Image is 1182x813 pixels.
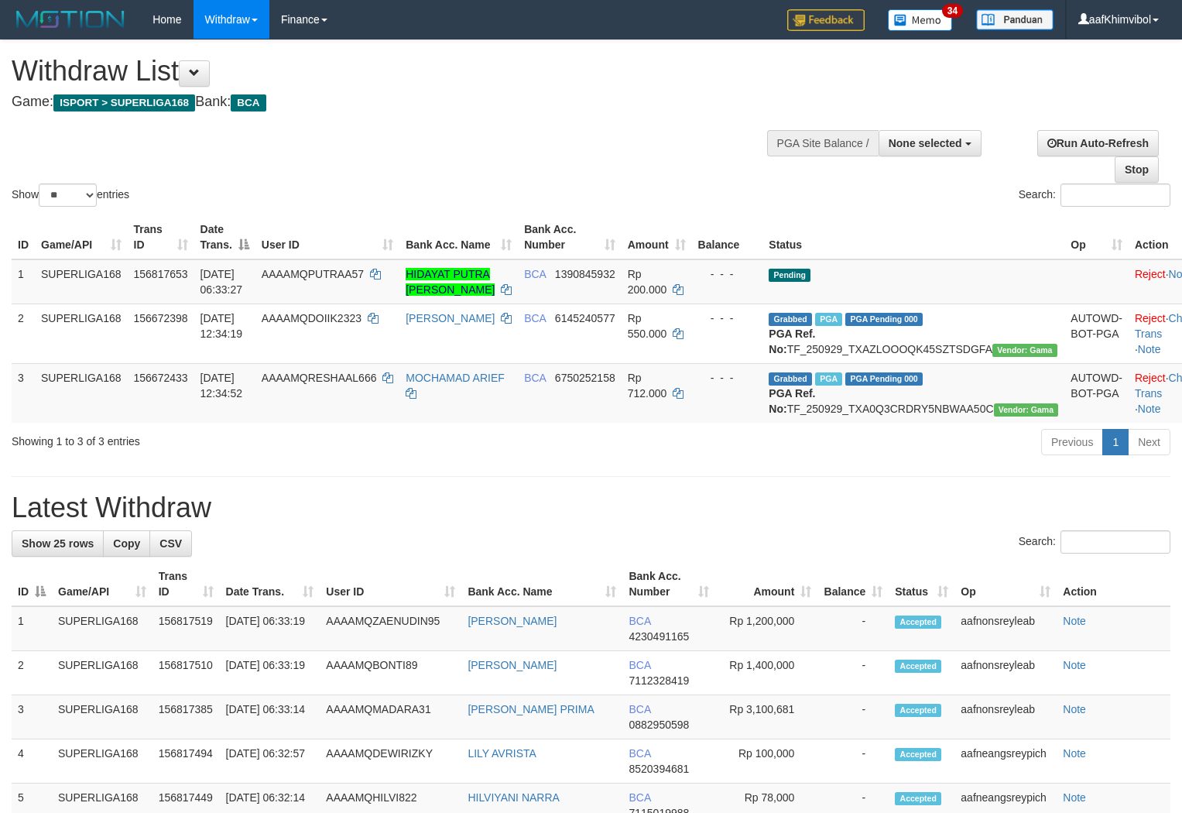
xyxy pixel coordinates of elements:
[12,695,52,739] td: 3
[1064,363,1129,423] td: AUTOWD-BOT-PGA
[320,739,461,784] td: AAAAMQDEWIRIZKY
[954,651,1057,695] td: aafnonsreyleab
[159,537,182,550] span: CSV
[194,215,255,259] th: Date Trans.: activate to sort column descending
[524,312,546,324] span: BCA
[52,651,152,695] td: SUPERLIGA168
[399,215,518,259] th: Bank Acc. Name: activate to sort column ascending
[888,9,953,31] img: Button%20Memo.svg
[524,268,546,280] span: BCA
[1138,403,1161,415] a: Note
[942,4,963,18] span: 34
[698,370,757,386] div: - - -
[134,268,188,280] span: 156817653
[200,312,243,340] span: [DATE] 12:34:19
[320,606,461,651] td: AAAAMQZAENUDIN95
[12,56,773,87] h1: Withdraw List
[1135,372,1166,384] a: Reject
[815,313,842,326] span: Marked by aafsoycanthlai
[992,344,1057,357] span: Vendor URL: https://trx31.1velocity.biz
[12,562,52,606] th: ID: activate to sort column descending
[817,695,889,739] td: -
[1138,343,1161,355] a: Note
[1060,184,1170,207] input: Search:
[715,651,818,695] td: Rp 1,400,000
[895,792,941,805] span: Accepted
[12,259,35,304] td: 1
[12,8,129,31] img: MOTION_logo.png
[52,562,152,606] th: Game/API: activate to sort column ascending
[152,695,220,739] td: 156817385
[1019,184,1170,207] label: Search:
[12,427,481,449] div: Showing 1 to 3 of 3 entries
[817,651,889,695] td: -
[1063,747,1086,760] a: Note
[628,268,667,296] span: Rp 200.000
[200,268,243,296] span: [DATE] 06:33:27
[629,747,650,760] span: BCA
[715,695,818,739] td: Rp 3,100,681
[220,562,320,606] th: Date Trans.: activate to sort column ascending
[769,313,812,326] span: Grabbed
[152,739,220,784] td: 156817494
[1102,429,1129,455] a: 1
[518,215,622,259] th: Bank Acc. Number: activate to sort column ascending
[555,372,615,384] span: Copy 6750252158 to clipboard
[845,372,923,386] span: PGA Pending
[1063,703,1086,715] a: Note
[134,372,188,384] span: 156672433
[889,137,962,149] span: None selected
[817,562,889,606] th: Balance: activate to sort column ascending
[200,372,243,400] span: [DATE] 12:34:52
[895,748,941,761] span: Accepted
[698,310,757,326] div: - - -
[468,659,557,671] a: [PERSON_NAME]
[1064,304,1129,363] td: AUTOWD-BOT-PGA
[35,304,128,363] td: SUPERLIGA168
[53,94,195,111] span: ISPORT > SUPERLIGA168
[769,328,815,355] b: PGA Ref. No:
[262,372,377,384] span: AAAAMQRESHAAL666
[1064,215,1129,259] th: Op: activate to sort column ascending
[320,651,461,695] td: AAAAMQBONTI89
[231,94,266,111] span: BCA
[698,266,757,282] div: - - -
[52,739,152,784] td: SUPERLIGA168
[406,312,495,324] a: [PERSON_NAME]
[628,372,667,400] span: Rp 712.000
[994,403,1059,417] span: Vendor URL: https://trx31.1velocity.biz
[134,312,188,324] span: 156672398
[320,695,461,739] td: AAAAMQMADARA31
[220,695,320,739] td: [DATE] 06:33:14
[817,739,889,784] td: -
[895,616,941,629] span: Accepted
[879,130,982,156] button: None selected
[895,660,941,673] span: Accepted
[715,739,818,784] td: Rp 100,000
[320,562,461,606] th: User ID: activate to sort column ascending
[1041,429,1103,455] a: Previous
[769,387,815,415] b: PGA Ref. No:
[769,372,812,386] span: Grabbed
[629,630,689,643] span: Copy 4230491165 to clipboard
[1063,791,1086,804] a: Note
[1115,156,1159,183] a: Stop
[629,703,650,715] span: BCA
[220,606,320,651] td: [DATE] 06:33:19
[629,674,689,687] span: Copy 7112328419 to clipboard
[35,215,128,259] th: Game/API: activate to sort column ascending
[762,304,1064,363] td: TF_250929_TXAZLOOOQK45SZTSDGFA
[629,791,650,804] span: BCA
[976,9,1054,30] img: panduan.png
[762,215,1064,259] th: Status
[767,130,879,156] div: PGA Site Balance /
[629,719,689,731] span: Copy 0882950598 to clipboard
[524,372,546,384] span: BCA
[52,606,152,651] td: SUPERLIGA168
[762,363,1064,423] td: TF_250929_TXA0Q3CRDRY5NBWAA50C
[12,530,104,557] a: Show 25 rows
[629,763,689,775] span: Copy 8520394681 to clipboard
[128,215,194,259] th: Trans ID: activate to sort column ascending
[895,704,941,717] span: Accepted
[12,651,52,695] td: 2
